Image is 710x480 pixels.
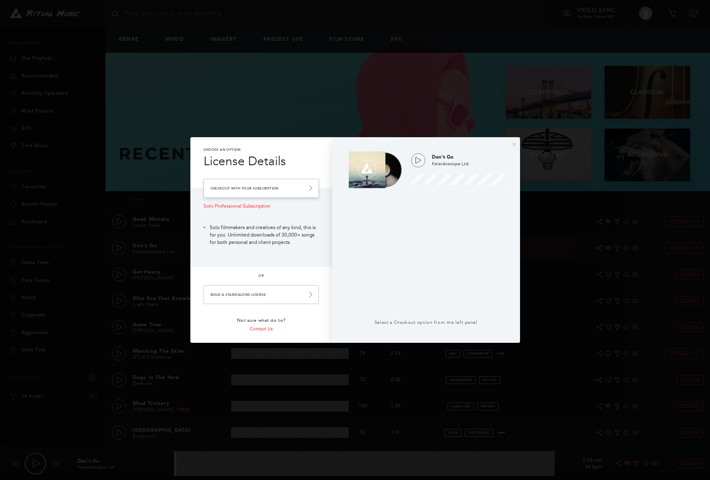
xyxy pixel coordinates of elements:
[204,179,319,198] a: Checkout with your Subscription
[432,153,507,161] p: Don't Go
[345,147,405,191] img: Don't Go
[345,319,507,326] p: Select a Checkout option from the left panel
[204,147,319,152] p: Choose an Option
[250,326,273,332] a: Contact Us
[204,317,319,324] p: Not sure what do to?
[204,224,319,246] li: Solo filmmakers and creatives of any kind, this is for you. Unlimited downloads of 30,000+ songs ...
[204,152,319,171] h3: License Details
[204,203,319,220] p: Solo Professional Subscription
[432,161,507,168] p: Kaleidoscope Ltd.
[204,274,319,279] p: or
[512,140,517,148] button: ×
[204,285,319,304] a: Build a Standalone License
